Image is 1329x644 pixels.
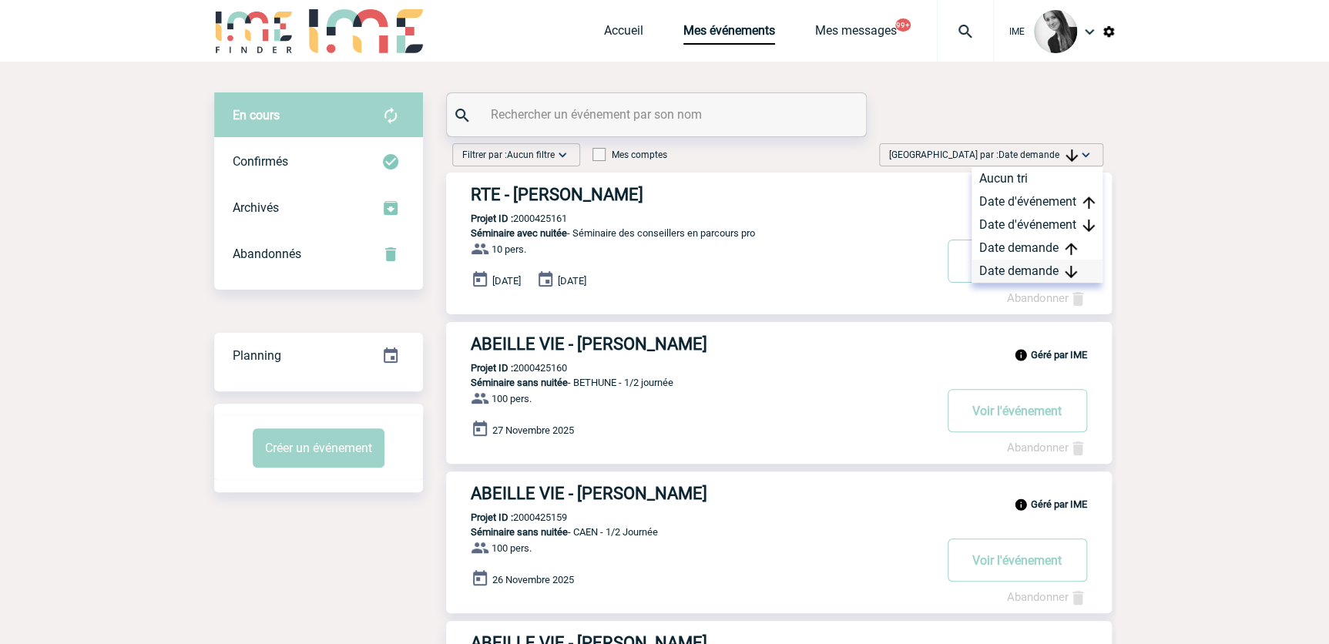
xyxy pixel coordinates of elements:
p: - Séminaire des conseillers en parcours pro [446,227,933,239]
div: Aucun tri [972,167,1102,190]
b: Projet ID : [471,512,513,523]
span: Filtrer par : [462,147,555,163]
span: 100 pers. [492,542,532,554]
input: Rechercher un événement par son nom [487,103,830,126]
a: RTE - [PERSON_NAME] [446,185,1112,204]
a: Abandonner [1007,441,1087,454]
span: [DATE] [492,275,521,287]
div: Retrouvez ici tous les événements que vous avez décidé d'archiver [214,185,423,231]
div: Date demande [972,236,1102,260]
b: Géré par IME [1031,349,1087,361]
p: 2000425159 [446,512,567,523]
span: IME [1009,26,1025,37]
b: Projet ID : [471,213,513,224]
button: Voir l'événement [948,240,1087,283]
span: 27 Novembre 2025 [492,424,574,436]
button: Créer un événement [253,428,384,468]
span: 10 pers. [492,243,526,255]
img: arrow_upward.png [1065,243,1077,255]
div: Date d'événement [972,213,1102,236]
button: 99+ [895,18,911,32]
b: Géré par IME [1031,498,1087,510]
span: Archivés [233,200,279,215]
span: Séminaire avec nuitée [471,227,567,239]
span: Séminaire sans nuitée [471,377,568,388]
span: [DATE] [558,275,586,287]
img: baseline_expand_more_white_24dp-b.png [1078,147,1093,163]
span: 100 pers. [492,393,532,404]
span: [GEOGRAPHIC_DATA] par : [889,147,1078,163]
a: ABEILLE VIE - [PERSON_NAME] [446,484,1112,503]
b: Projet ID : [471,362,513,374]
p: - CAEN - 1/2 Journée [446,526,933,538]
h3: RTE - [PERSON_NAME] [471,185,933,204]
button: Voir l'événement [948,538,1087,582]
div: Date demande [972,260,1102,283]
span: Date demande [998,149,1078,160]
a: Accueil [604,23,643,45]
a: ABEILLE VIE - [PERSON_NAME] [446,334,1112,354]
span: 26 Novembre 2025 [492,574,574,585]
img: arrow_downward.png [1082,220,1095,232]
a: Abandonner [1007,590,1087,604]
div: Retrouvez ici tous vos événements annulés [214,231,423,277]
a: Mes messages [815,23,897,45]
img: 101050-0.jpg [1034,10,1077,53]
img: arrow_downward.png [1066,149,1078,162]
div: Retrouvez ici tous vos évènements avant confirmation [214,92,423,139]
span: Aucun filtre [507,149,555,160]
span: En cours [233,108,280,122]
span: Planning [233,348,281,363]
h3: ABEILLE VIE - [PERSON_NAME] [471,334,933,354]
p: - BETHUNE - 1/2 journée [446,377,933,388]
img: arrow_downward.png [1065,266,1077,278]
img: info_black_24dp.svg [1014,498,1028,512]
img: info_black_24dp.svg [1014,348,1028,362]
p: 2000425161 [446,213,567,224]
div: Retrouvez ici tous vos événements organisés par date et état d'avancement [214,333,423,379]
a: Abandonner [1007,291,1087,305]
p: 2000425160 [446,362,567,374]
img: IME-Finder [214,9,294,53]
span: Abandonnés [233,247,301,261]
a: Mes événements [683,23,775,45]
span: Séminaire sans nuitée [471,526,568,538]
span: Confirmés [233,154,288,169]
h3: ABEILLE VIE - [PERSON_NAME] [471,484,933,503]
img: baseline_expand_more_white_24dp-b.png [555,147,570,163]
img: arrow_upward.png [1082,196,1095,209]
a: Planning [214,332,423,377]
div: Date d'événement [972,190,1102,213]
label: Mes comptes [592,149,667,160]
button: Voir l'événement [948,389,1087,432]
